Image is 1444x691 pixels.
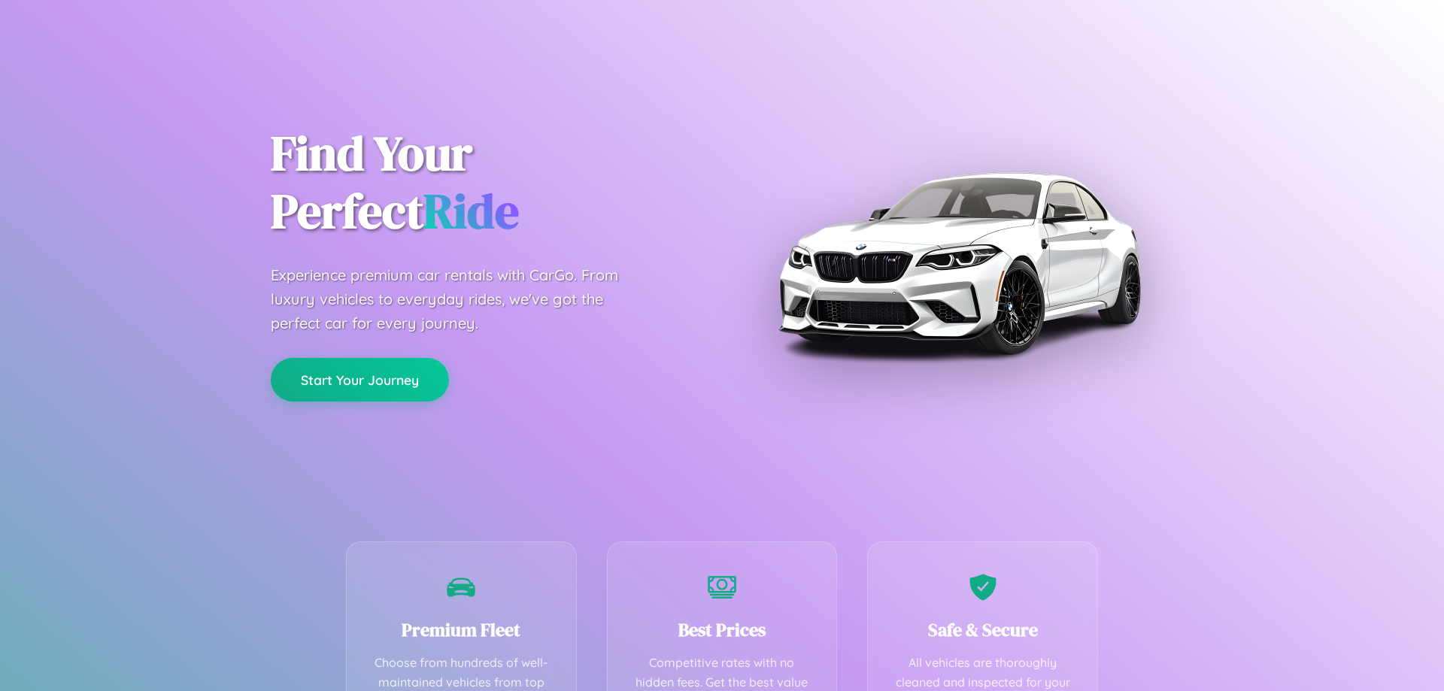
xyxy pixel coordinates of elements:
[890,617,1075,642] h3: Safe & Secure
[271,358,449,402] button: Start Your Journey
[423,178,519,244] span: Ride
[630,617,815,642] h3: Best Prices
[771,75,1147,451] img: Premium BMW car rental vehicle
[271,125,699,241] h1: Find Your Perfect
[271,263,647,335] p: Experience premium car rentals with CarGo. From luxury vehicles to everyday rides, we've got the ...
[369,617,554,642] h3: Premium Fleet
